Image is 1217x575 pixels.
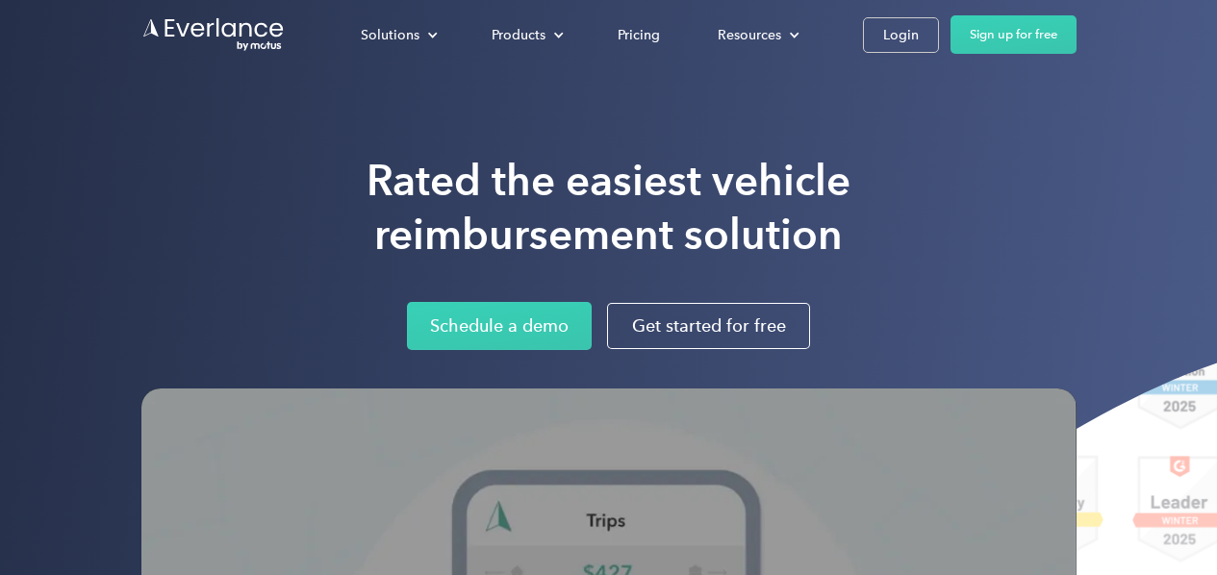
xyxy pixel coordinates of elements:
[718,23,781,47] div: Resources
[492,23,545,47] div: Products
[367,154,850,262] h1: Rated the easiest vehicle reimbursement solution
[361,23,419,47] div: Solutions
[607,303,810,349] a: Get started for free
[598,18,679,52] a: Pricing
[407,302,592,350] a: Schedule a demo
[863,17,939,53] a: Login
[141,16,286,53] a: Go to homepage
[883,23,919,47] div: Login
[618,23,660,47] div: Pricing
[951,15,1077,54] a: Sign up for free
